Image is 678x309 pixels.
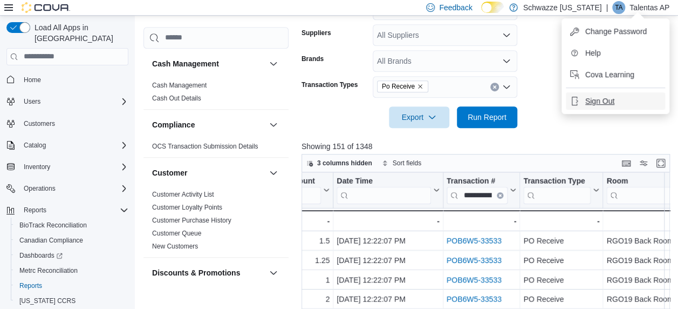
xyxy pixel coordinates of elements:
[446,176,508,204] div: Transaction # URL
[19,160,54,173] button: Inventory
[439,2,472,13] span: Feedback
[15,219,91,232] a: BioTrack Reconciliation
[585,96,614,106] span: Sign Out
[30,22,128,44] span: Load All Apps in [GEOGRAPHIC_DATA]
[19,182,128,195] span: Operations
[19,236,83,245] span: Canadian Compliance
[15,249,128,262] span: Dashboards
[245,273,330,286] div: 1
[245,176,321,204] div: Net Weight Amount
[15,234,128,247] span: Canadian Compliance
[523,214,599,227] div: -
[417,83,423,90] button: Remove Po Receive from selection in this group
[152,191,214,198] a: Customer Activity List
[19,297,76,305] span: [US_STATE] CCRS
[15,264,128,277] span: Metrc Reconciliation
[22,2,70,13] img: Cova
[245,234,330,247] div: 1.5
[267,118,280,131] button: Compliance
[152,82,207,89] a: Cash Management
[585,69,634,80] span: Cova Learning
[19,204,128,217] span: Reports
[2,72,133,88] button: Home
[152,167,265,178] button: Customer
[337,234,439,247] div: [DATE] 12:22:07 PM
[502,31,511,39] button: Open list of options
[523,1,602,14] p: Schwazze [US_STATE]
[15,279,128,292] span: Reports
[152,94,201,103] span: Cash Out Details
[337,254,439,267] div: [DATE] 12:22:07 PM
[457,106,517,128] button: Run Report
[654,157,667,170] button: Enter fullscreen
[11,278,133,293] button: Reports
[468,112,506,123] span: Run Report
[612,1,625,14] div: Talentas AP
[620,157,633,170] button: Keyboard shortcuts
[2,116,133,131] button: Customers
[382,81,415,92] span: Po Receive
[245,176,321,186] div: Net Weight Amount
[337,214,439,227] div: -
[19,117,128,130] span: Customers
[24,97,40,106] span: Users
[19,204,51,217] button: Reports
[490,83,499,91] button: Clear input
[523,176,599,204] button: Transaction Type
[152,58,265,69] button: Cash Management
[152,242,198,251] span: New Customers
[24,76,41,84] span: Home
[11,293,133,308] button: [US_STATE] CCRS
[19,251,63,260] span: Dashboards
[19,117,59,130] a: Customers
[24,119,55,128] span: Customers
[337,176,430,186] div: Date Time
[15,249,67,262] a: Dashboards
[523,293,599,306] div: PO Receive
[24,141,46,150] span: Catalog
[152,142,258,151] span: OCS Transaction Submission Details
[446,295,501,304] a: POB6W5-33533
[15,219,128,232] span: BioTrack Reconciliation
[523,234,599,247] div: PO Receive
[606,1,608,14] p: |
[302,55,324,63] label: Brands
[302,141,674,152] p: Showing 151 of 1348
[446,276,501,284] a: POB6W5-33533
[19,160,128,173] span: Inventory
[245,254,330,267] div: 1.25
[481,2,504,13] input: Dark Mode
[629,1,669,14] p: Talentas AP
[2,138,133,153] button: Catalog
[446,176,516,204] button: Transaction #Clear input
[497,192,503,198] button: Clear input
[152,267,265,278] button: Discounts & Promotions
[566,44,665,62] button: Help
[337,273,439,286] div: [DATE] 12:22:07 PM
[2,94,133,109] button: Users
[393,159,421,167] span: Sort fields
[152,143,258,150] a: OCS Transaction Submission Details
[152,119,265,130] button: Compliance
[637,157,650,170] button: Display options
[19,139,128,152] span: Catalog
[502,83,511,91] button: Open list of options
[11,233,133,248] button: Canadian Compliance
[395,106,443,128] span: Export
[19,266,78,275] span: Metrc Reconciliation
[446,237,501,245] a: POB6W5-33533
[152,119,195,130] h3: Compliance
[152,204,222,211] a: Customer Loyalty Points
[302,29,331,37] label: Suppliers
[19,281,42,290] span: Reports
[566,23,665,40] button: Change Password
[152,216,231,225] span: Customer Purchase History
[11,263,133,278] button: Metrc Reconciliation
[24,184,56,193] span: Operations
[337,176,430,204] div: Date Time
[143,188,289,257] div: Customer
[143,79,289,109] div: Cash Management
[245,214,330,227] div: -
[267,266,280,279] button: Discounts & Promotions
